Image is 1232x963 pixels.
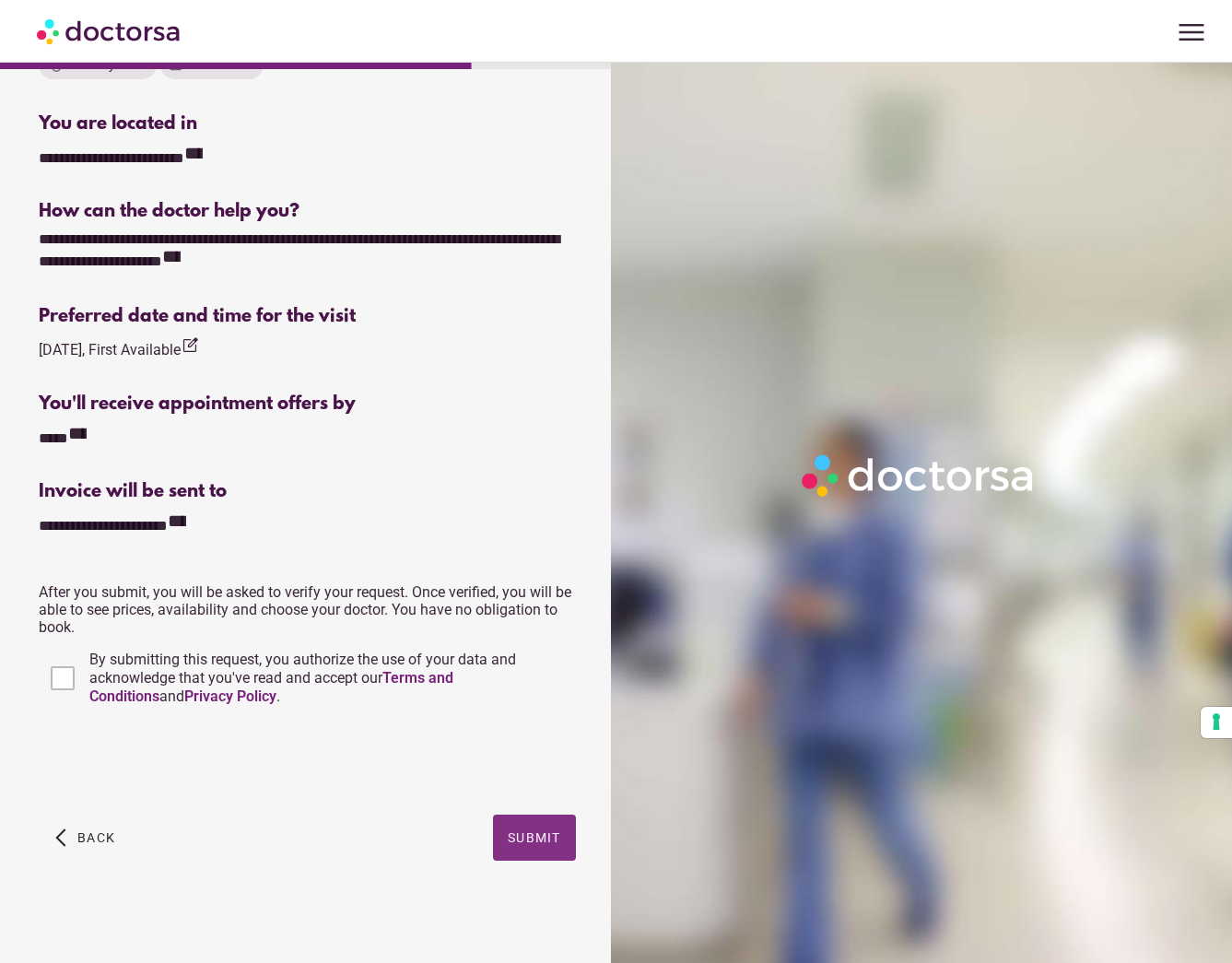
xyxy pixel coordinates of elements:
[795,448,1041,503] img: Logo-Doctorsa-trans-White-partial-flat.png
[39,201,576,222] div: How can the doctor help you?
[89,651,516,705] span: By submitting this request, you authorize the use of your data and acknowledge that you've read a...
[39,393,576,415] div: You'll receive appointment offers by
[48,815,123,861] button: arrow_back_ios Back
[1174,15,1209,50] span: menu
[89,669,453,705] a: Terms and Conditions
[77,830,115,845] span: Back
[493,815,576,861] button: Submit
[39,336,199,361] div: [DATE], First Available
[508,830,561,845] span: Submit
[181,336,199,355] i: edit_square
[39,724,319,796] iframe: reCAPTCHA
[39,583,576,636] p: After you submit, you will be asked to verify your request. Once verified, you will be able to se...
[39,306,576,327] div: Preferred date and time for the visit
[39,481,576,502] div: Invoice will be sent to
[1201,707,1232,738] button: Your consent preferences for tracking technologies
[37,10,182,52] img: Doctorsa.com
[39,113,576,135] div: You are located in
[184,687,276,705] a: Privacy Policy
